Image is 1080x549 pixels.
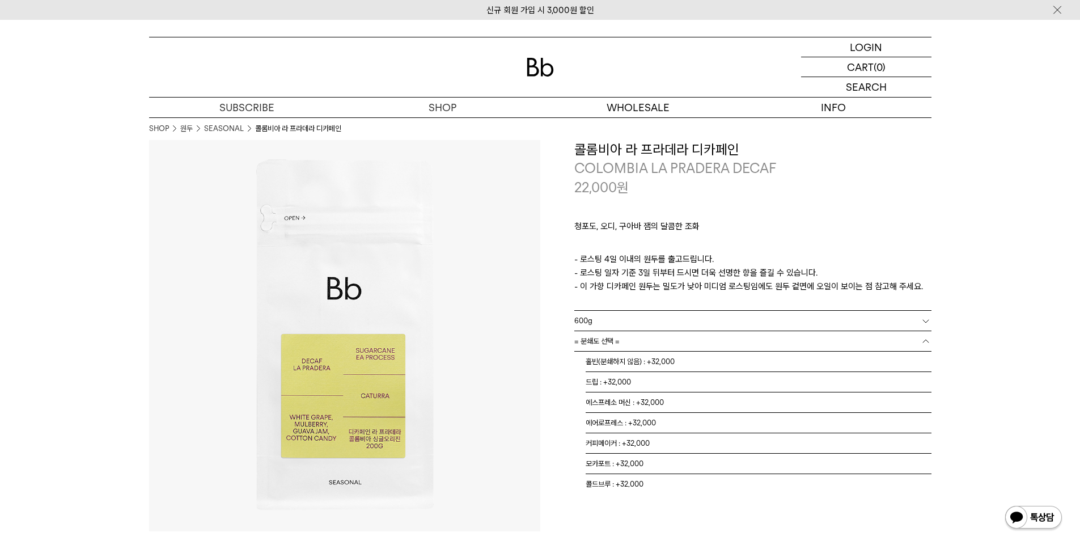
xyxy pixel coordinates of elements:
[801,37,931,57] a: LOGIN
[574,311,592,331] span: 600g
[574,140,931,159] h3: 콜롬비아 라 프라데라 디카페인
[574,159,931,178] p: COLOMBIA LA PRADERA DECAF
[801,57,931,77] a: CART (0)
[540,98,736,117] p: WHOLESALE
[149,123,169,134] a: SHOP
[736,98,931,117] p: INFO
[586,413,931,433] li: 에어로프레스 : +32,000
[586,372,931,392] li: 드립 : +32,000
[255,123,341,134] li: 콜롬비아 라 프라데라 디카페인
[574,178,629,197] p: 22,000
[850,37,882,57] p: LOGIN
[574,239,931,252] p: ㅤ
[149,98,345,117] a: SUBSCRIBE
[847,57,874,77] p: CART
[586,454,931,474] li: 모카포트 : +32,000
[486,5,594,15] a: 신규 회원 가입 시 3,000원 할인
[149,140,540,531] img: 콜롬비아 라 프라데라 디카페인
[574,331,620,351] span: = 분쇄도 선택 =
[204,123,244,134] a: SEASONAL
[586,474,931,495] li: 콜드브루 : +32,000
[1004,505,1063,532] img: 카카오톡 채널 1:1 채팅 버튼
[574,252,931,293] p: - 로스팅 4일 이내의 원두를 출고드립니다. - 로스팅 일자 기준 3일 뒤부터 드시면 더욱 선명한 향을 즐길 수 있습니다. - 이 가향 디카페인 원두는 밀도가 낮아 미디엄 로...
[574,219,931,239] p: 청포도, 오디, 구아바 잼의 달콤한 조화
[345,98,540,117] a: SHOP
[617,179,629,196] span: 원
[586,433,931,454] li: 커피메이커 : +32,000
[846,77,887,97] p: SEARCH
[180,123,193,134] a: 원두
[874,57,886,77] p: (0)
[586,352,931,372] li: 홀빈(분쇄하지 않음) : +32,000
[586,392,931,413] li: 에스프레소 머신 : +32,000
[527,58,554,77] img: 로고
